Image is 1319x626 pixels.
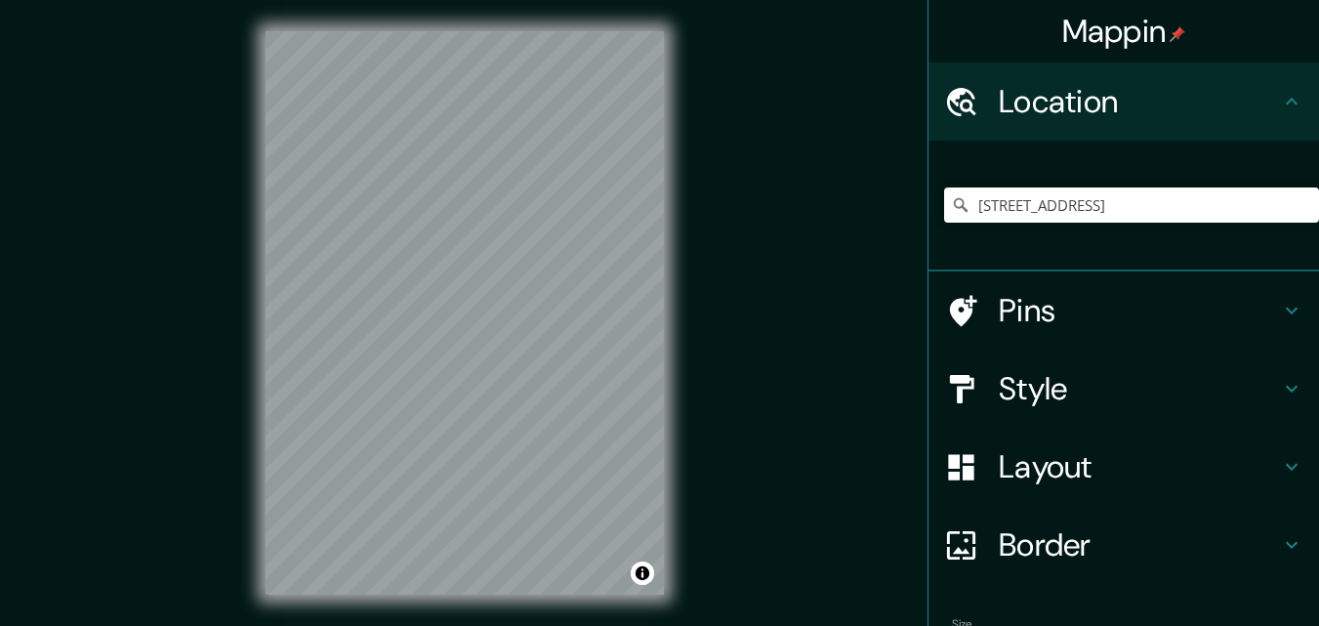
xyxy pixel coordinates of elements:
[928,271,1319,350] div: Pins
[1170,26,1185,42] img: pin-icon.png
[631,562,654,585] button: Toggle attribution
[928,428,1319,506] div: Layout
[928,350,1319,428] div: Style
[944,188,1319,223] input: Pick your city or area
[999,525,1280,564] h4: Border
[999,369,1280,408] h4: Style
[999,291,1280,330] h4: Pins
[928,506,1319,584] div: Border
[928,63,1319,141] div: Location
[999,447,1280,486] h4: Layout
[1145,550,1298,605] iframe: Help widget launcher
[266,31,664,595] canvas: Map
[999,82,1280,121] h4: Location
[1062,12,1186,51] h4: Mappin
